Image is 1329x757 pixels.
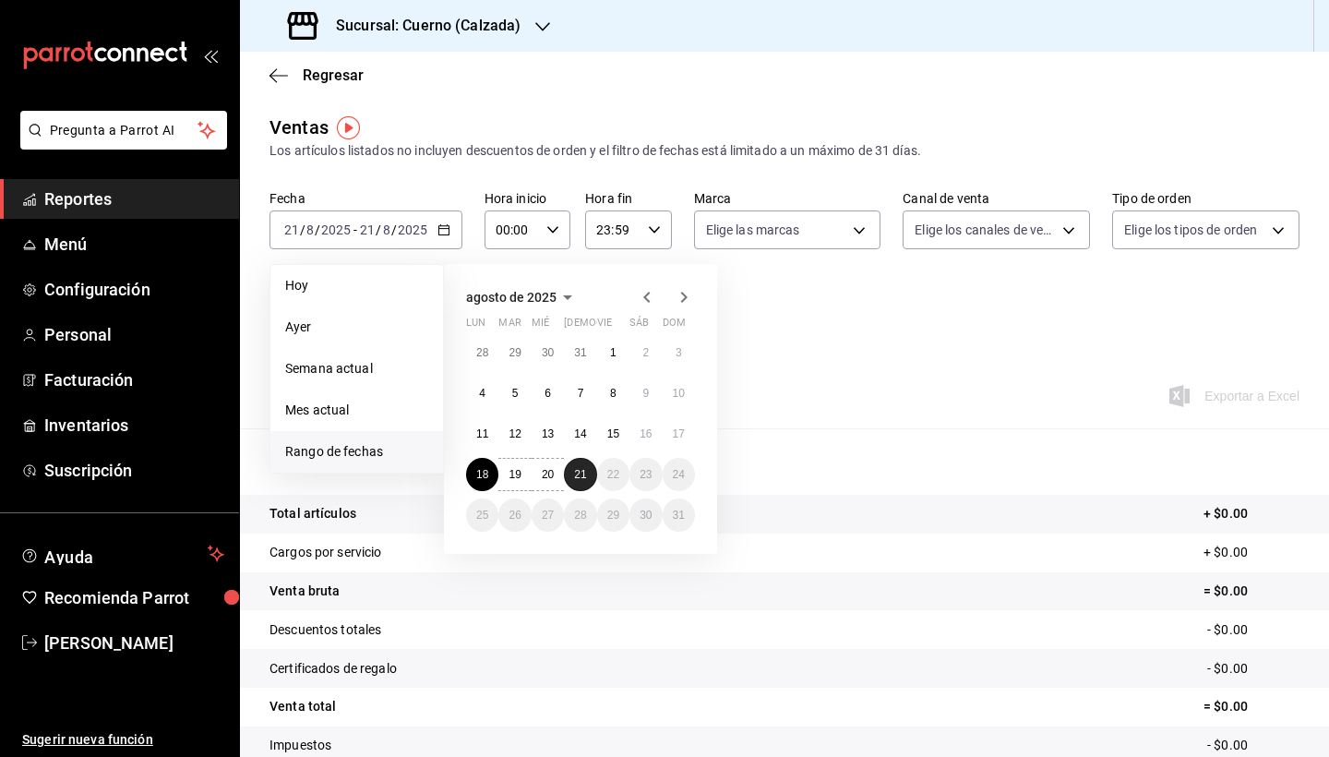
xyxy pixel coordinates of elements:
span: agosto de 2025 [466,290,557,305]
button: 18 de agosto de 2025 [466,458,498,491]
abbr: 14 de agosto de 2025 [574,427,586,440]
label: Hora fin [585,192,671,205]
button: 11 de agosto de 2025 [466,417,498,451]
button: 24 de agosto de 2025 [663,458,695,491]
abbr: sábado [629,317,649,336]
button: 28 de agosto de 2025 [564,499,596,532]
abbr: 30 de julio de 2025 [542,346,554,359]
span: Rango de fechas [285,442,428,462]
button: 4 de agosto de 2025 [466,377,498,410]
p: Venta total [269,697,336,716]
button: 17 de agosto de 2025 [663,417,695,451]
h3: Sucursal: Cuerno (Calzada) [321,15,521,37]
button: 6 de agosto de 2025 [532,377,564,410]
button: 2 de agosto de 2025 [629,336,662,369]
abbr: 9 de agosto de 2025 [642,387,649,400]
p: Certificados de regalo [269,659,397,679]
abbr: 29 de julio de 2025 [509,346,521,359]
span: [PERSON_NAME] [44,631,224,655]
abbr: 12 de agosto de 2025 [509,427,521,440]
span: Pregunta a Parrot AI [50,121,198,140]
button: 1 de agosto de 2025 [597,336,629,369]
p: Descuentos totales [269,620,381,640]
label: Hora inicio [485,192,570,205]
button: 10 de agosto de 2025 [663,377,695,410]
span: Configuración [44,277,224,302]
span: Elige los tipos de orden [1124,221,1257,239]
button: open_drawer_menu [203,48,218,63]
span: / [300,222,305,237]
abbr: 31 de julio de 2025 [574,346,586,359]
abbr: lunes [466,317,485,336]
abbr: 6 de agosto de 2025 [545,387,551,400]
button: 14 de agosto de 2025 [564,417,596,451]
span: Menú [44,232,224,257]
button: 12 de agosto de 2025 [498,417,531,451]
button: 16 de agosto de 2025 [629,417,662,451]
abbr: 2 de agosto de 2025 [642,346,649,359]
abbr: 24 de agosto de 2025 [673,468,685,481]
input: ---- [320,222,352,237]
p: Venta bruta [269,582,340,601]
button: 29 de agosto de 2025 [597,499,629,532]
abbr: 16 de agosto de 2025 [640,427,652,440]
label: Fecha [269,192,462,205]
button: 13 de agosto de 2025 [532,417,564,451]
abbr: 7 de agosto de 2025 [578,387,584,400]
label: Canal de venta [903,192,1090,205]
button: 19 de agosto de 2025 [498,458,531,491]
button: Regresar [269,66,364,84]
span: Elige los canales de venta [915,221,1056,239]
button: agosto de 2025 [466,286,579,308]
button: 15 de agosto de 2025 [597,417,629,451]
button: 28 de julio de 2025 [466,336,498,369]
button: 31 de julio de 2025 [564,336,596,369]
button: 25 de agosto de 2025 [466,499,498,532]
input: -- [305,222,315,237]
span: Suscripción [44,458,224,483]
a: Pregunta a Parrot AI [13,134,227,153]
span: Elige las marcas [706,221,800,239]
abbr: 4 de agosto de 2025 [479,387,485,400]
abbr: 22 de agosto de 2025 [607,468,619,481]
button: 27 de agosto de 2025 [532,499,564,532]
button: 30 de julio de 2025 [532,336,564,369]
abbr: 18 de agosto de 2025 [476,468,488,481]
p: - $0.00 [1207,736,1299,755]
input: -- [382,222,391,237]
input: ---- [397,222,428,237]
button: 23 de agosto de 2025 [629,458,662,491]
abbr: 28 de agosto de 2025 [574,509,586,522]
span: Regresar [303,66,364,84]
abbr: 29 de agosto de 2025 [607,509,619,522]
input: -- [359,222,376,237]
button: 31 de agosto de 2025 [663,499,695,532]
abbr: 15 de agosto de 2025 [607,427,619,440]
span: Hoy [285,276,428,295]
abbr: 20 de agosto de 2025 [542,468,554,481]
span: Ayer [285,318,428,337]
span: - [353,222,357,237]
button: 26 de agosto de 2025 [498,499,531,532]
abbr: 19 de agosto de 2025 [509,468,521,481]
abbr: martes [498,317,521,336]
button: 29 de julio de 2025 [498,336,531,369]
span: Personal [44,322,224,347]
p: - $0.00 [1207,620,1299,640]
abbr: 30 de agosto de 2025 [640,509,652,522]
span: Ayuda [44,543,200,565]
button: 8 de agosto de 2025 [597,377,629,410]
input: -- [283,222,300,237]
abbr: 31 de agosto de 2025 [673,509,685,522]
button: 5 de agosto de 2025 [498,377,531,410]
abbr: 23 de agosto de 2025 [640,468,652,481]
button: 3 de agosto de 2025 [663,336,695,369]
span: Facturación [44,367,224,392]
span: / [315,222,320,237]
span: Mes actual [285,401,428,420]
abbr: 3 de agosto de 2025 [676,346,682,359]
span: Inventarios [44,413,224,438]
p: - $0.00 [1207,659,1299,679]
button: 22 de agosto de 2025 [597,458,629,491]
abbr: jueves [564,317,673,336]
